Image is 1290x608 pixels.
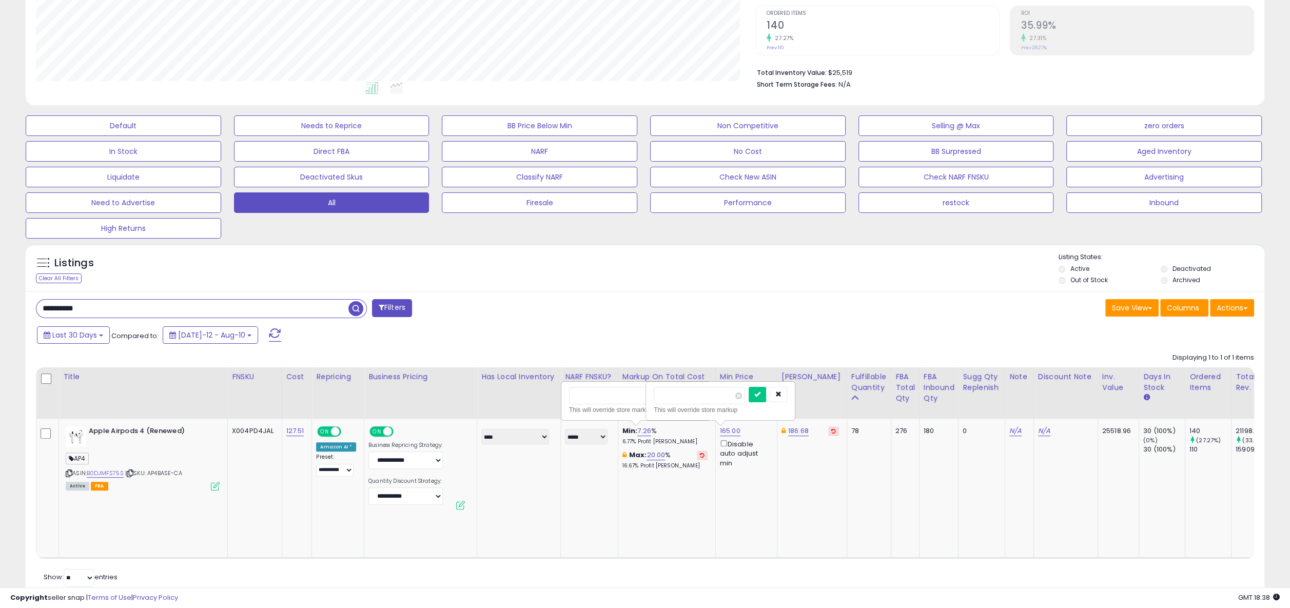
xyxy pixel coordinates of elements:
[622,450,708,469] div: %
[1189,371,1227,393] div: Ordered Items
[629,450,647,460] b: Max:
[1236,371,1273,393] div: Total Rev.
[316,371,360,382] div: Repricing
[163,326,258,344] button: [DATE]-12 - Aug-10
[10,593,178,603] div: seller snap | |
[720,371,773,382] div: Min Price
[1160,299,1208,317] button: Columns
[88,593,131,602] a: Terms of Use
[477,367,561,419] th: CSV column name: cust_attr_2_Has Local Inventory
[1167,303,1199,313] span: Columns
[1172,353,1254,363] div: Displaying 1 to 1 of 1 items
[767,45,784,51] small: Prev: 110
[622,462,708,469] p: 16.67% Profit [PERSON_NAME]
[1143,445,1185,454] div: 30 (100%)
[858,192,1054,213] button: restock
[1172,276,1200,284] label: Archived
[63,371,223,382] div: Title
[565,371,613,382] div: NARF FNSKU?
[1070,276,1107,284] label: Out of Stock
[1066,192,1262,213] button: Inbound
[26,115,221,136] button: Default
[1066,167,1262,187] button: Advertising
[319,427,331,436] span: ON
[1143,393,1149,402] small: Days In Stock.
[368,478,443,485] label: Quantity Discount Strategy:
[52,330,97,340] span: Last 30 Days
[316,454,356,477] div: Preset:
[831,428,836,434] i: Revert to store-level Dynamic Max Price
[788,426,809,436] a: 186.68
[1172,264,1211,273] label: Deactivated
[650,141,846,162] button: No Cost
[757,80,837,89] b: Short Term Storage Fees:
[1033,367,1098,419] th: CSV column name: cust_attr_5_Discount Note
[771,34,793,42] small: 27.27%
[111,331,159,341] span: Compared to:
[368,371,473,382] div: Business Pricing
[442,115,637,136] button: BB Price Below Min
[1066,141,1262,162] button: Aged Inventory
[1189,445,1231,454] div: 110
[66,482,89,491] span: All listings currently available for purchase on Amazon
[959,367,1005,419] th: Please note that this number is a calculation based on your required days of coverage and your ve...
[1026,34,1046,42] small: 27.31%
[26,167,221,187] button: Liquidate
[781,427,786,434] i: This overrides the store level Dynamic Max Price for this listing
[286,371,308,382] div: Cost
[1196,436,1221,444] small: (27.27%)
[89,426,213,439] b: Apple Airpods 4 (Renewed)
[1189,426,1231,436] div: 140
[234,167,429,187] button: Deactivated Skus
[66,426,86,447] img: 211tmEvNNVL._SL40_.jpg
[1009,426,1022,436] a: N/A
[1236,426,1277,436] div: 21198.58
[91,482,108,491] span: FBA
[125,469,182,477] span: | SKU: AP4BASE-CA
[1102,426,1131,436] div: 25518.96
[650,167,846,187] button: Check New ASIN
[370,427,383,436] span: ON
[654,405,787,415] div: This will override store markup
[1070,264,1089,273] label: Active
[757,66,1246,78] li: $25,519
[781,371,843,382] div: [PERSON_NAME]
[1021,45,1047,51] small: Prev: 28.27%
[1021,19,1254,33] h2: 35.99%
[368,442,443,449] label: Business Repricing Strategy:
[1059,252,1265,262] p: Listing States:
[650,115,846,136] button: Non Competitive
[340,427,356,436] span: OFF
[1143,371,1181,393] div: Days In Stock
[1143,436,1158,444] small: (0%)
[1066,115,1262,136] button: zero orders
[37,326,110,344] button: Last 30 Days
[392,427,408,436] span: OFF
[720,426,740,436] a: 165.00
[66,453,89,464] span: AP4
[442,167,637,187] button: Classify NARF
[622,438,708,445] p: 6.77% Profit [PERSON_NAME]
[442,141,637,162] button: NARF
[234,115,429,136] button: Needs to Reprice
[858,141,1054,162] button: BB Surpressed
[858,167,1054,187] button: Check NARF FNSKU
[569,405,702,415] div: This will override store markup
[1238,593,1280,602] span: 2025-09-10 18:38 GMT
[178,330,245,340] span: [DATE]-12 - Aug-10
[1009,371,1029,382] div: Note
[924,426,951,436] div: 180
[650,192,846,213] button: Performance
[26,192,221,213] button: Need to Advertise
[838,80,851,89] span: N/A
[858,115,1054,136] button: Selling @ Max
[700,453,705,458] i: Revert to store-level Max Markup
[234,141,429,162] button: Direct FBA
[895,371,915,404] div: FBA Total Qty
[757,68,827,77] b: Total Inventory Value:
[622,426,638,436] b: Min:
[372,299,412,317] button: Filters
[647,450,665,460] a: 20.00
[561,367,618,419] th: CSV column name: cust_attr_4_NARF FNSKU?
[87,469,124,478] a: B0DJMFS75S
